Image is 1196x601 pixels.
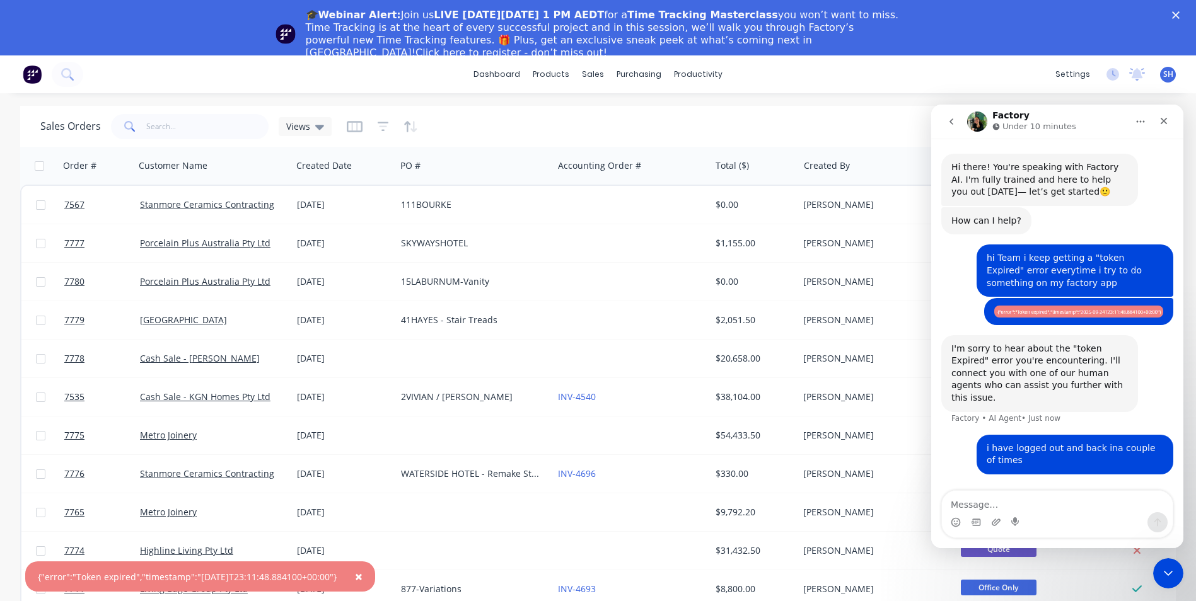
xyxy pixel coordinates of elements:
span: 7774 [64,544,84,557]
span: 7765 [64,506,84,518]
div: products [526,65,576,84]
div: [PERSON_NAME] [803,352,943,365]
div: [DATE] [297,352,391,365]
div: [DATE] [297,391,391,403]
span: 7777 [64,237,84,249]
div: [PERSON_NAME] [803,237,943,249]
div: [DATE] [297,429,391,442]
span: Views [286,120,310,133]
a: INV-4693 [558,583,596,595]
span: × [355,568,363,585]
div: $9,792.20 [716,506,789,518]
span: 7778 [64,352,84,365]
div: $20,658.00 [716,352,789,365]
div: [PERSON_NAME] [803,198,943,211]
a: 7779 [64,301,140,339]
div: Created By [804,159,850,172]
div: [PERSON_NAME] [803,583,943,595]
button: Close [342,561,375,592]
div: Total ($) [716,159,749,172]
span: 7776 [64,467,84,480]
a: 7776 [64,455,140,493]
span: Quote [961,541,1036,557]
a: Porcelain Plus Australia Pty Ltd [140,275,270,287]
div: [DATE] [297,506,391,518]
div: $31,432.50 [716,544,789,557]
div: $2,051.50 [716,314,789,326]
div: $54,433.50 [716,429,789,442]
div: [DATE] [297,544,391,557]
div: 15LABURNUM-Vanity [401,275,541,288]
a: dashboard [467,65,526,84]
div: 877-Variations [401,583,541,595]
div: 41HAYES - Stair Treads [401,314,541,326]
input: Search... [146,114,269,139]
div: settings [1049,65,1096,84]
div: $0.00 [716,275,789,288]
div: productivity [668,65,729,84]
span: 7535 [64,391,84,403]
a: 7777 [64,224,140,262]
div: PO # [400,159,421,172]
div: $0.00 [716,198,789,211]
div: [PERSON_NAME] [803,544,943,557]
img: Profile image for Team [276,24,296,44]
a: 7535 [64,378,140,416]
span: 7780 [64,275,84,288]
div: [DATE] [297,198,391,211]
div: 111BOURKE [401,198,541,211]
div: $1,155.00 [716,237,789,249]
a: [GEOGRAPHIC_DATA] [140,314,227,326]
div: {"error":"Token expired","timestamp":"[DATE]T23:11:48.884100+00:00"} [38,570,337,583]
div: purchasing [610,65,668,84]
b: LIVE [DATE][DATE] 1 PM AEDT [434,9,604,21]
a: Metro Joinery [140,506,197,518]
iframe: Intercom live chat [931,105,1183,548]
div: Join us for a you won’t want to miss. Time Tracking is at the heart of every successful project a... [306,9,901,59]
span: SH [1163,69,1173,80]
a: Cash Sale - KGN Homes Pty Ltd [140,391,270,403]
div: [PERSON_NAME] [803,467,943,480]
h1: Sales Orders [40,120,101,132]
div: Order # [63,159,96,172]
div: [DATE] [297,467,391,480]
div: [DATE] [297,275,391,288]
a: Click here to register - don’t miss out! [415,47,607,59]
div: [DATE] [297,237,391,249]
div: 2VIVIAN / [PERSON_NAME] [401,391,541,403]
a: INV-4540 [558,391,596,403]
a: Stanmore Ceramics Contracting [140,467,274,479]
div: Close [1172,11,1185,19]
div: [PERSON_NAME] [803,506,943,518]
a: 7780 [64,263,140,300]
div: $330.00 [716,467,789,480]
a: Cash Sale - [PERSON_NAME] [140,352,260,364]
div: WATERSIDE HOTEL - Remake Strips [401,467,541,480]
div: [DATE] [297,314,391,326]
a: Metro Joinery [140,429,197,441]
a: 7765 [64,493,140,531]
div: $8,800.00 [716,583,789,595]
div: [PERSON_NAME] [803,275,943,288]
a: Porcelain Plus Australia Pty Ltd [140,237,270,249]
a: 7778 [64,340,140,377]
